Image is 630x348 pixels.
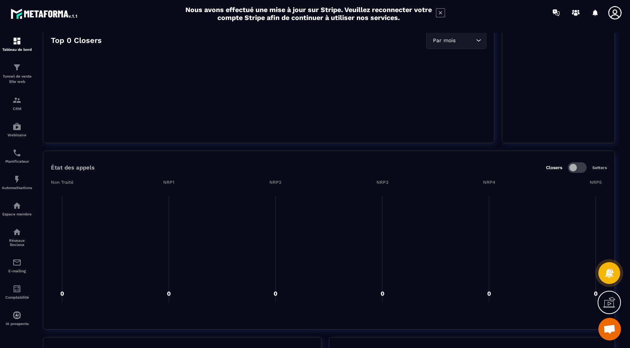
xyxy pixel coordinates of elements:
img: email [12,258,21,267]
p: E-mailing [2,269,32,273]
tspan: NRP2 [269,180,281,185]
a: automationsautomationsWebinaire [2,116,32,143]
p: Tunnel de vente Site web [2,74,32,84]
a: formationformationTableau de bord [2,31,32,57]
img: social-network [12,227,21,237]
img: automations [12,201,21,210]
p: IA prospects [2,322,32,326]
p: Planificateur [2,159,32,163]
p: Espace membre [2,212,32,216]
img: automations [12,311,21,320]
p: Closers [546,165,562,170]
span: Par mois [431,37,457,45]
tspan: NRP3 [376,180,388,185]
div: Search for option [426,32,486,49]
img: logo [11,7,78,20]
img: accountant [12,284,21,293]
img: formation [12,37,21,46]
p: Top 0 Closers [51,36,102,45]
tspan: NRP5 [590,180,602,185]
tspan: NRP1 [163,180,174,185]
p: Automatisations [2,186,32,190]
p: Tableau de bord [2,47,32,52]
a: accountantaccountantComptabilité [2,279,32,305]
a: formationformationCRM [2,90,32,116]
a: social-networksocial-networkRéseaux Sociaux [2,222,32,252]
p: État des appels [51,164,95,171]
tspan: NRP4 [483,180,495,185]
img: scheduler [12,148,21,157]
p: Webinaire [2,133,32,137]
input: Search for option [457,37,474,45]
a: formationformationTunnel de vente Site web [2,57,32,90]
a: automationsautomationsEspace membre [2,195,32,222]
tspan: Non Traité [51,180,73,185]
img: formation [12,63,21,72]
p: Réseaux Sociaux [2,238,32,247]
p: CRM [2,107,32,111]
a: emailemailE-mailing [2,252,32,279]
img: automations [12,175,21,184]
p: Setters [592,165,607,170]
img: automations [12,122,21,131]
a: automationsautomationsAutomatisations [2,169,32,195]
h2: Nous avons effectué une mise à jour sur Stripe. Veuillez reconnecter votre compte Stripe afin de ... [185,6,432,21]
a: schedulerschedulerPlanificateur [2,143,32,169]
img: formation [12,96,21,105]
p: Comptabilité [2,295,32,299]
div: Ouvrir le chat [598,318,621,340]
